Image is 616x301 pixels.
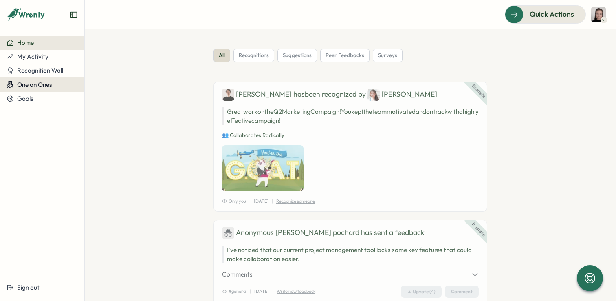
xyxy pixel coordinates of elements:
span: #general [222,288,246,295]
span: Only you [222,198,246,205]
span: Home [17,39,34,46]
div: has sent a feedback [222,227,479,239]
span: Sign out [17,283,40,291]
button: Expand sidebar [70,11,78,19]
img: Maris Raudlam [591,7,606,22]
p: 👥 Collaborates Radically [222,132,479,139]
p: [DATE] [254,288,269,295]
div: Anonymous [PERSON_NAME] pochard [222,227,359,239]
span: Quick Actions [530,9,574,20]
p: | [250,288,251,295]
img: Recognition Image [222,145,304,191]
button: Comments [222,270,479,279]
span: recognitions [239,52,269,59]
p: | [272,198,273,205]
div: [PERSON_NAME] [367,89,437,101]
span: My Activity [17,53,48,60]
span: Recognition Wall [17,66,63,74]
img: Ben [222,89,234,101]
span: surveys [378,52,397,59]
span: Comments [222,270,253,279]
div: [PERSON_NAME] has been recognized by [222,89,479,101]
span: suggestions [283,52,312,59]
p: | [272,288,273,295]
img: Jane [367,89,380,101]
p: Recognize someone [276,198,315,205]
p: I've noticed that our current project management tool lacks some key features that could make col... [227,246,479,263]
p: Write new feedback [277,288,315,295]
button: Quick Actions [505,5,586,23]
span: all [219,52,225,59]
p: [DATE] [254,198,268,205]
span: Goals [17,95,33,102]
p: | [249,198,251,205]
span: peer feedbacks [326,52,364,59]
p: Great work on the Q2 Marketing Campaign! You kept the team motivated and on track with a highly e... [222,107,479,125]
span: One on Ones [17,81,52,89]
